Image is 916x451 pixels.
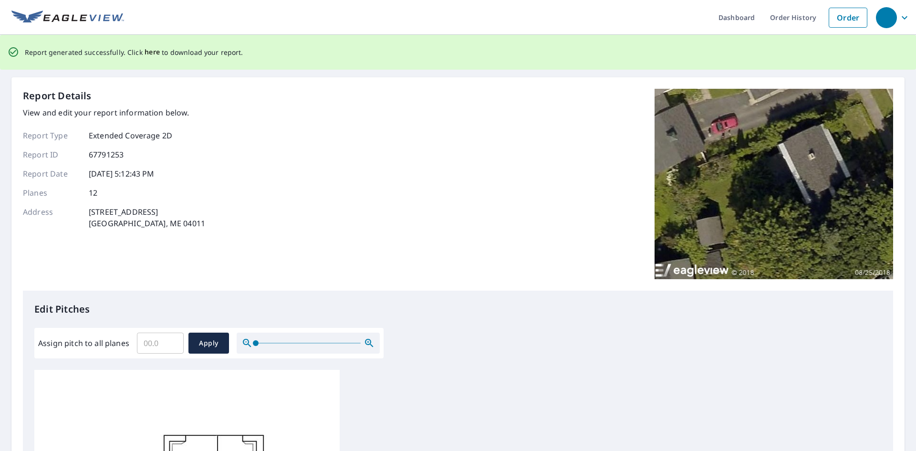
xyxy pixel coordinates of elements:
[25,46,243,58] p: Report generated successfully. Click to download your report.
[829,8,867,28] a: Order
[145,46,160,58] button: here
[11,10,124,25] img: EV Logo
[137,330,184,357] input: 00.0
[89,206,205,229] p: [STREET_ADDRESS] [GEOGRAPHIC_DATA], ME 04011
[188,333,229,354] button: Apply
[196,337,221,349] span: Apply
[34,302,882,316] p: Edit Pitches
[38,337,129,349] label: Assign pitch to all planes
[23,107,205,118] p: View and edit your report information below.
[89,149,124,160] p: 67791253
[23,130,80,141] p: Report Type
[23,206,80,229] p: Address
[23,149,80,160] p: Report ID
[23,187,80,199] p: Planes
[655,89,893,280] img: Top image
[89,130,172,141] p: Extended Coverage 2D
[23,168,80,179] p: Report Date
[89,168,155,179] p: [DATE] 5:12:43 PM
[23,89,92,103] p: Report Details
[89,187,97,199] p: 12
